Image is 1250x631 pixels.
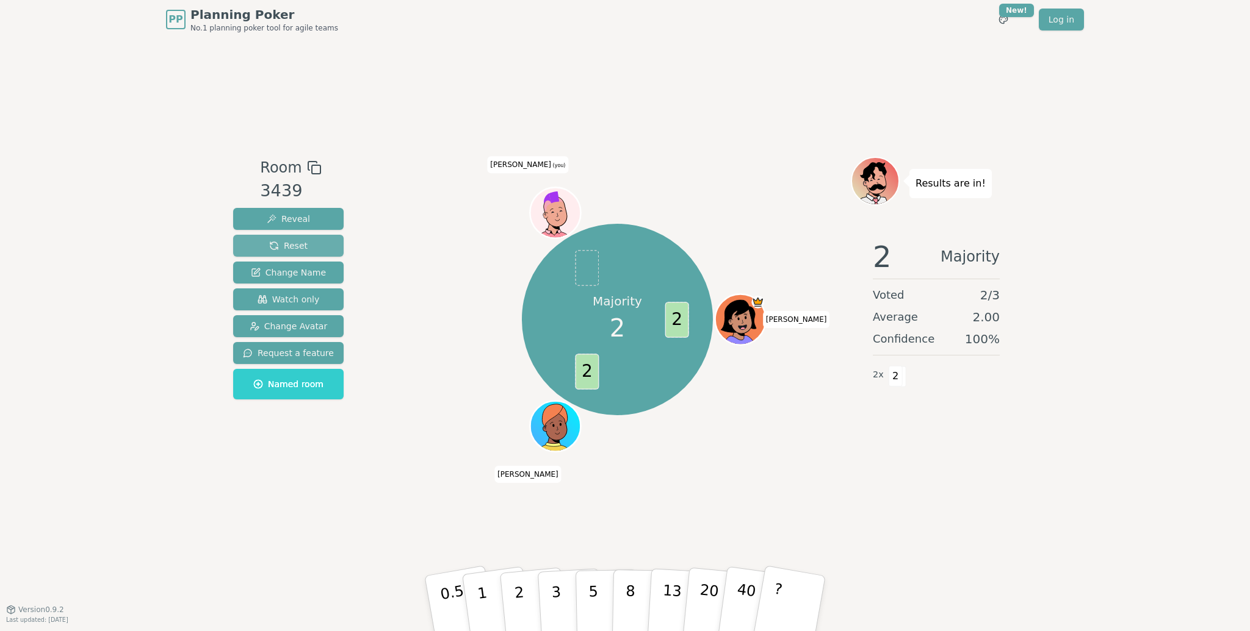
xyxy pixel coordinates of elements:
[916,175,986,192] p: Results are in!
[551,163,566,168] span: (you)
[532,189,579,237] button: Click to change your avatar
[233,288,344,310] button: Watch only
[258,293,320,305] span: Watch only
[190,6,338,23] span: Planning Poker
[873,242,892,271] span: 2
[965,330,1000,348] span: 100 %
[752,296,765,308] span: Bartek B is the host
[1039,9,1084,30] a: Log in
[233,315,344,337] button: Change Avatar
[233,369,344,399] button: Named room
[250,320,328,332] span: Change Avatar
[873,330,934,348] span: Confidence
[610,310,625,346] span: 2
[260,157,302,179] span: Room
[269,240,308,252] span: Reset
[190,23,338,33] span: No.1 planning poker tool for agile teams
[233,235,344,257] button: Reset
[253,378,323,390] span: Named room
[166,6,338,33] a: PPPlanning PokerNo.1 planning poker tool for agile teams
[873,308,918,326] span: Average
[999,4,1034,17] div: New!
[972,308,1000,326] span: 2.00
[992,9,1014,30] button: New!
[6,616,68,623] span: Last updated: [DATE]
[168,12,182,27] span: PP
[941,242,1000,271] span: Majority
[233,342,344,364] button: Request a feature
[494,466,562,483] span: Click to change your name
[243,347,334,359] span: Request a feature
[233,208,344,230] button: Reveal
[665,302,689,338] span: 2
[593,293,642,310] p: Majority
[260,179,321,204] div: 3439
[6,605,64,615] button: Version0.9.2
[873,368,884,382] span: 2 x
[576,354,599,390] span: 2
[873,287,905,304] span: Voted
[267,213,310,225] span: Reveal
[233,262,344,283] button: Change Name
[763,311,830,328] span: Click to change your name
[889,366,903,387] span: 2
[18,605,64,615] span: Version 0.9.2
[980,287,1000,304] span: 2 / 3
[487,156,568,173] span: Click to change your name
[251,266,326,279] span: Change Name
